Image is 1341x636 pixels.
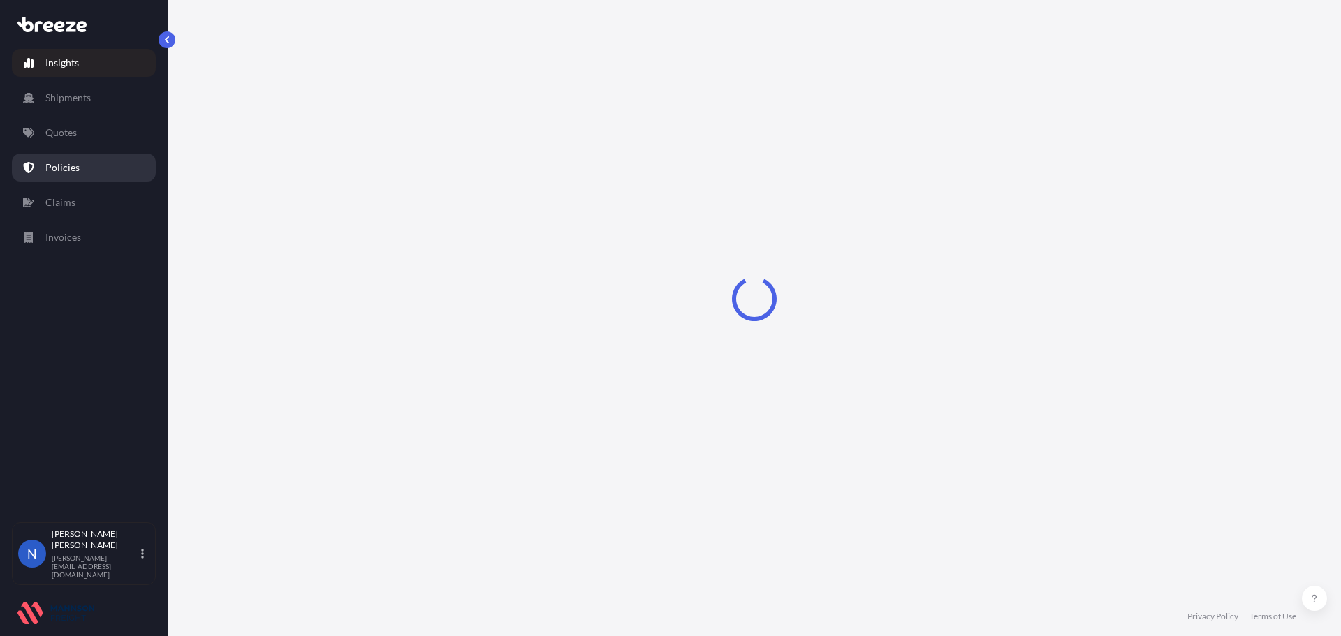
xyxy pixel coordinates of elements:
[12,49,156,77] a: Insights
[45,161,80,175] p: Policies
[45,91,91,105] p: Shipments
[17,602,94,624] img: organization-logo
[12,84,156,112] a: Shipments
[52,528,138,551] p: [PERSON_NAME] [PERSON_NAME]
[12,154,156,182] a: Policies
[1250,611,1296,622] a: Terms of Use
[52,554,138,579] p: [PERSON_NAME][EMAIL_ADDRESS][DOMAIN_NAME]
[12,223,156,251] a: Invoices
[45,195,75,209] p: Claims
[45,126,77,140] p: Quotes
[12,119,156,147] a: Quotes
[45,56,79,70] p: Insights
[12,188,156,216] a: Claims
[1187,611,1238,622] a: Privacy Policy
[27,547,37,561] span: N
[45,230,81,244] p: Invoices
